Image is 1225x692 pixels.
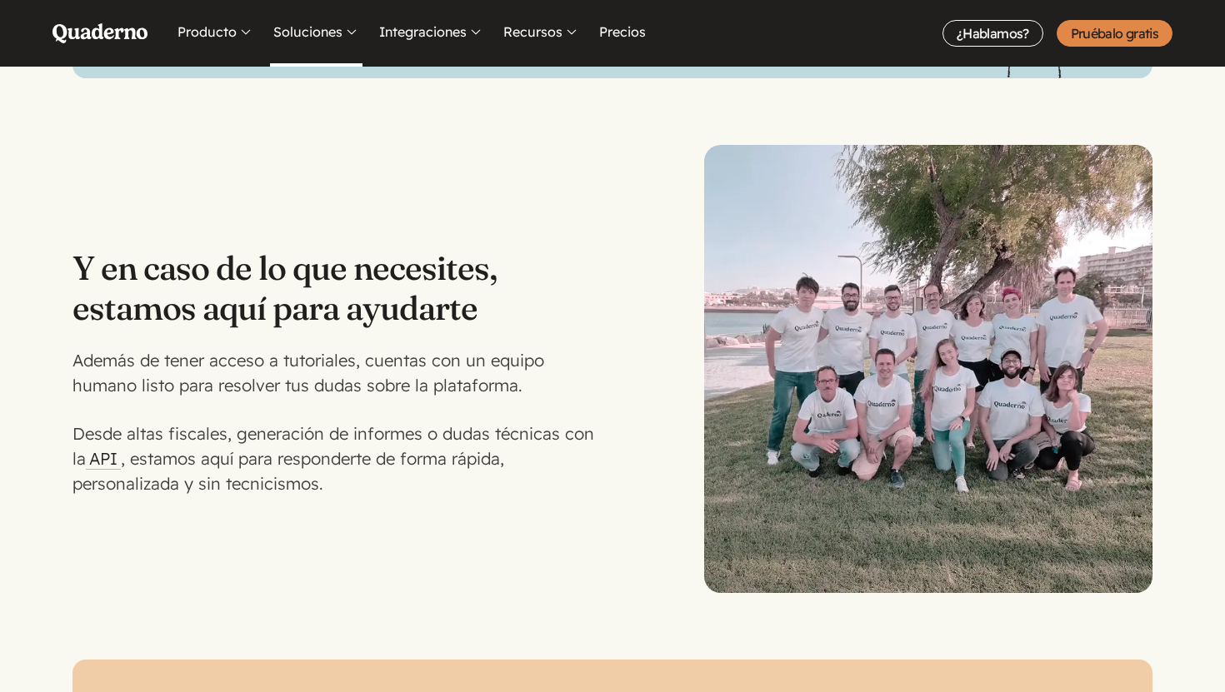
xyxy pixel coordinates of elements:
a: API [86,448,121,470]
abbr: Application Programming Interface [89,448,117,469]
a: ¿Hablamos? [942,20,1043,47]
a: Pruébalo gratis [1057,20,1172,47]
img: Quaderno team in 2023 [704,145,1152,593]
p: Además de tener acceso a tutoriales, cuentas con un equipo humano listo para resolver tus dudas s... [72,348,612,398]
p: Desde altas fiscales, generación de informes o dudas técnicas con la , estamos aquí para responde... [72,421,612,496]
h3: Y en caso de lo que necesites, estamos aquí para ayudarte [72,248,612,328]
